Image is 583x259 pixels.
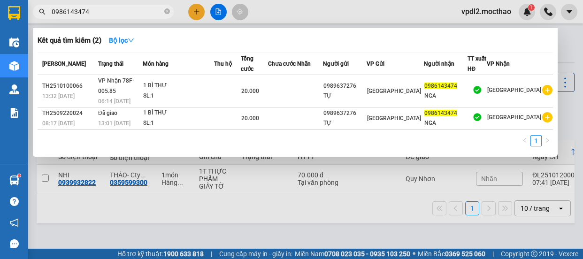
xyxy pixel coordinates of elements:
span: plus-circle [542,112,552,122]
span: Trạng thái [98,61,123,67]
span: close-circle [164,8,170,16]
span: Tổng cước [241,55,253,72]
span: 06:14 [DATE] [98,98,130,105]
span: VP Gửi [367,61,384,67]
img: logo-vxr [8,6,20,20]
span: close-circle [164,8,170,14]
span: Nhãn [297,61,311,67]
span: plus-circle [542,85,552,95]
div: NGA [424,118,467,128]
div: SL: 1 [143,118,214,129]
span: 0986143474 [424,83,457,89]
div: TH2509220024 [42,108,95,118]
div: TH2510100066 [42,81,95,91]
span: 20.000 [241,88,259,94]
span: [PERSON_NAME] [42,61,86,67]
div: TỰ [323,118,366,128]
span: 08:17 [DATE] [42,120,75,127]
div: 1 BÌ THƯ [143,81,214,91]
button: right [542,135,553,146]
span: right [545,137,550,143]
div: NGA [424,91,467,101]
span: 20.000 [241,115,259,122]
span: TT xuất HĐ [468,55,486,72]
h3: Kết quả tìm kiếm ( 2 ) [38,36,101,46]
span: notification [10,218,19,227]
div: 0989637276 [323,81,366,91]
img: warehouse-icon [9,175,19,185]
li: Next Page [542,135,553,146]
span: Người gửi [323,61,349,67]
span: Món hàng [143,61,169,67]
span: [GEOGRAPHIC_DATA] [487,87,541,93]
span: down [128,37,134,44]
span: 0986143474 [424,110,457,116]
span: left [522,137,528,143]
span: question-circle [10,197,19,206]
span: VP Nhận [487,61,510,67]
div: 0989637276 [323,108,366,118]
li: 1 [530,135,542,146]
img: warehouse-icon [9,38,19,47]
button: Bộ lọcdown [101,33,142,48]
span: search [39,8,46,15]
span: [GEOGRAPHIC_DATA] [367,115,421,122]
img: solution-icon [9,108,19,118]
span: VP Nhận 78F-005.85 [98,77,134,94]
span: [GEOGRAPHIC_DATA] [487,114,541,121]
span: 13:01 [DATE] [98,120,130,127]
span: Chưa cước [268,61,296,67]
img: warehouse-icon [9,84,19,94]
span: Người nhận [424,61,454,67]
div: 1 BÌ THƯ [143,108,214,118]
strong: Bộ lọc [109,37,134,44]
sup: 1 [18,174,21,177]
span: message [10,239,19,248]
span: Thu hộ [214,61,232,67]
a: 1 [531,136,541,146]
div: TỰ [323,91,366,101]
input: Tìm tên, số ĐT hoặc mã đơn [52,7,162,17]
li: Previous Page [519,135,530,146]
span: 13:32 [DATE] [42,93,75,99]
span: [GEOGRAPHIC_DATA] [367,88,421,94]
span: Đã giao [98,110,117,116]
div: SL: 1 [143,91,214,101]
img: warehouse-icon [9,61,19,71]
button: left [519,135,530,146]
